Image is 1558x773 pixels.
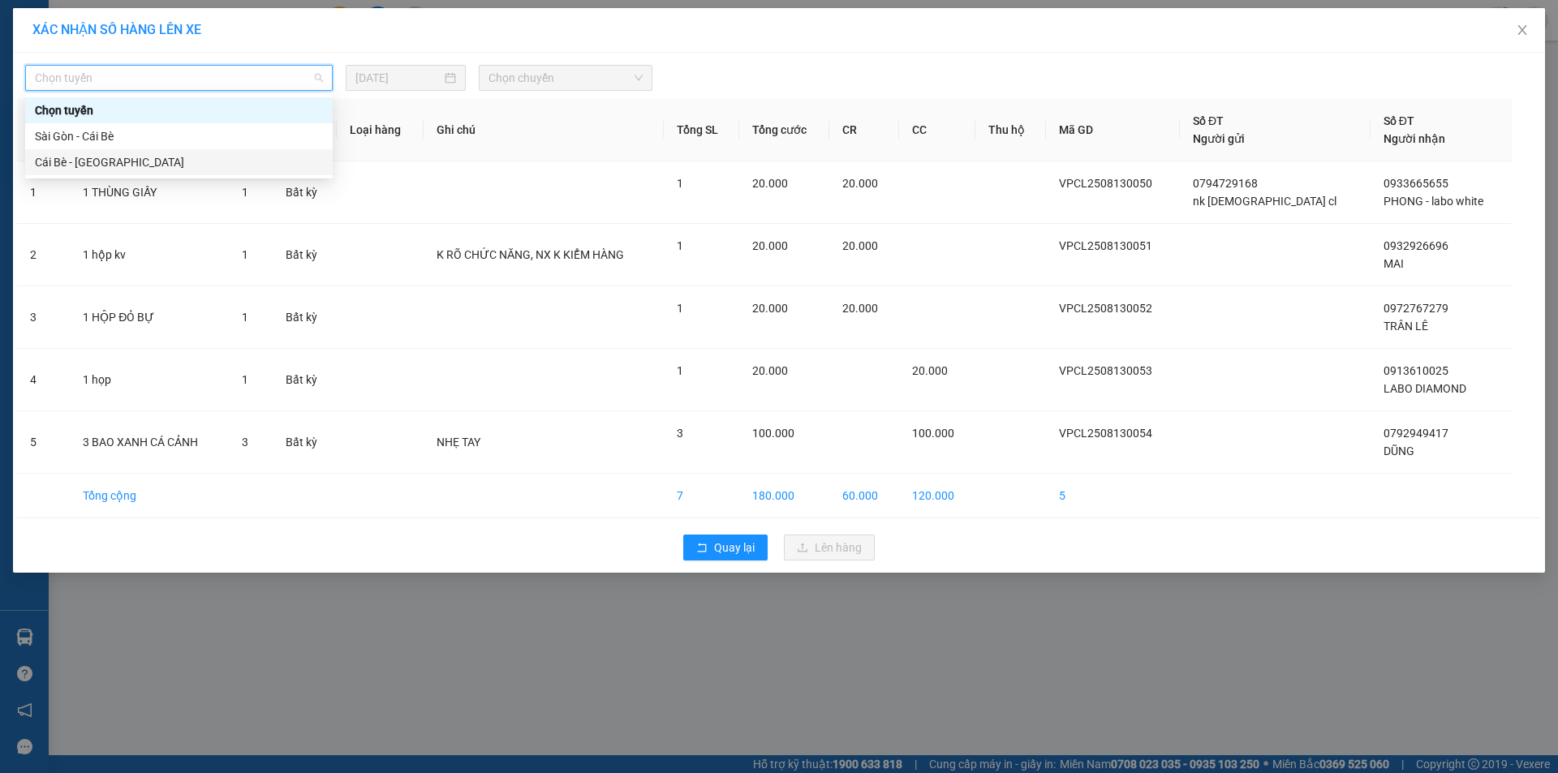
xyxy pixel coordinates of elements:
button: rollbackQuay lại [683,535,768,560]
td: 7 [664,474,739,518]
div: Sài Gòn - Cái Bè [25,123,333,149]
span: 0932926696 [1384,239,1448,252]
td: 2 [17,224,70,286]
span: VPCL2508130052 [1059,302,1152,315]
span: Quay lại [714,539,755,556]
td: Tổng cộng [70,474,229,518]
th: Ghi chú [424,99,664,161]
th: Loại hàng [337,99,424,161]
th: Tổng SL [664,99,739,161]
span: 1 [677,177,683,190]
span: Chọn chuyến [488,66,643,90]
span: 20.000 [842,177,878,190]
td: 1 THÙNG GIẤY [70,161,229,224]
td: 1 HỘP ĐỎ BỰ [70,286,229,349]
th: Mã GD [1046,99,1180,161]
span: VPCL2508130050 [1059,177,1152,190]
span: rollback [696,542,708,555]
th: STT [17,99,70,161]
span: 1 [242,311,248,324]
td: 1 [17,161,70,224]
span: 20.000 [752,364,788,377]
div: Cái Bè - Sài Gòn [25,149,333,175]
span: Số ĐT [1193,114,1224,127]
td: 5 [17,411,70,474]
th: CC [899,99,975,161]
span: 1 [677,302,683,315]
td: 5 [1046,474,1180,518]
span: 0913610025 [1384,364,1448,377]
button: Close [1500,8,1545,54]
span: 1 [242,373,248,386]
span: Người nhận [1384,132,1445,145]
td: 4 [17,349,70,411]
div: Chọn tuyến [25,97,333,123]
div: Chọn tuyến [35,101,323,119]
button: uploadLên hàng [784,535,875,560]
td: Bất kỳ [273,161,338,224]
span: 0972767279 [1384,302,1448,315]
span: 1 [242,248,248,261]
span: 1 [677,364,683,377]
span: K RÕ CHỨC NĂNG, NX K KIỂM HÀNG [437,248,624,261]
span: VPCL2508130054 [1059,427,1152,440]
td: 180.000 [739,474,829,518]
span: 0794729168 [1193,177,1258,190]
span: 1 [242,186,248,199]
span: 100.000 [912,427,954,440]
span: 3 [677,427,683,440]
span: PHONG - labo white [1384,195,1483,208]
td: 3 BAO XANH CÁ CẢNH [70,411,229,474]
span: 20.000 [752,239,788,252]
span: 0933665655 [1384,177,1448,190]
span: 1 [677,239,683,252]
th: Tổng cước [739,99,829,161]
span: TRÂN LÊ [1384,320,1428,333]
td: Bất kỳ [273,286,338,349]
th: CR [829,99,898,161]
td: 120.000 [899,474,975,518]
span: 20.000 [842,239,878,252]
span: 3 [242,436,248,449]
span: MAI [1384,257,1404,270]
span: 20.000 [752,177,788,190]
span: 20.000 [912,364,948,377]
span: DŨNG [1384,444,1414,457]
span: 0792949417 [1384,427,1448,440]
span: 100.000 [752,427,794,440]
th: Thu hộ [975,99,1046,161]
td: 1 họp [70,349,229,411]
span: Chọn tuyến [35,66,323,90]
td: 3 [17,286,70,349]
span: LABO DIAMOND [1384,382,1466,395]
span: 20.000 [752,302,788,315]
span: VPCL2508130051 [1059,239,1152,252]
span: 20.000 [842,302,878,315]
div: Cái Bè - [GEOGRAPHIC_DATA] [35,153,323,171]
span: Số ĐT [1384,114,1414,127]
td: Bất kỳ [273,349,338,411]
span: Người gửi [1193,132,1245,145]
td: 1 hộp kv [70,224,229,286]
span: VPCL2508130053 [1059,364,1152,377]
input: 14/08/2025 [355,69,441,87]
span: NHẸ TAY [437,436,480,449]
span: close [1516,24,1529,37]
span: nk [DEMOGRAPHIC_DATA] cl [1193,195,1336,208]
span: XÁC NHẬN SỐ HÀNG LÊN XE [32,22,201,37]
td: Bất kỳ [273,224,338,286]
td: 60.000 [829,474,898,518]
td: Bất kỳ [273,411,338,474]
div: Sài Gòn - Cái Bè [35,127,323,145]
